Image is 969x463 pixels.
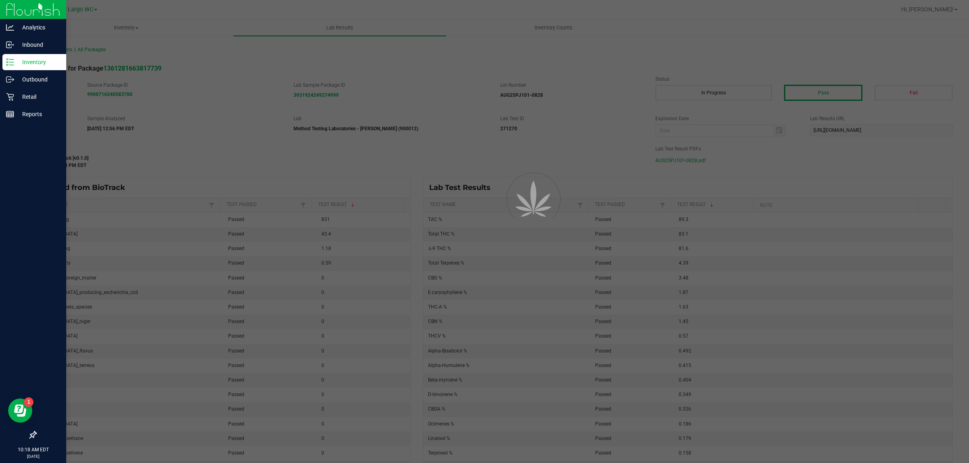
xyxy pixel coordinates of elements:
[6,110,14,118] inline-svg: Reports
[6,58,14,66] inline-svg: Inventory
[14,40,63,50] p: Inbound
[14,92,63,102] p: Retail
[8,398,32,423] iframe: Resource center
[14,57,63,67] p: Inventory
[4,446,63,453] p: 10:18 AM EDT
[4,453,63,459] p: [DATE]
[6,41,14,49] inline-svg: Inbound
[6,75,14,83] inline-svg: Outbound
[14,75,63,84] p: Outbound
[14,109,63,119] p: Reports
[24,397,34,407] iframe: Resource center unread badge
[6,23,14,31] inline-svg: Analytics
[14,23,63,32] p: Analytics
[6,93,14,101] inline-svg: Retail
